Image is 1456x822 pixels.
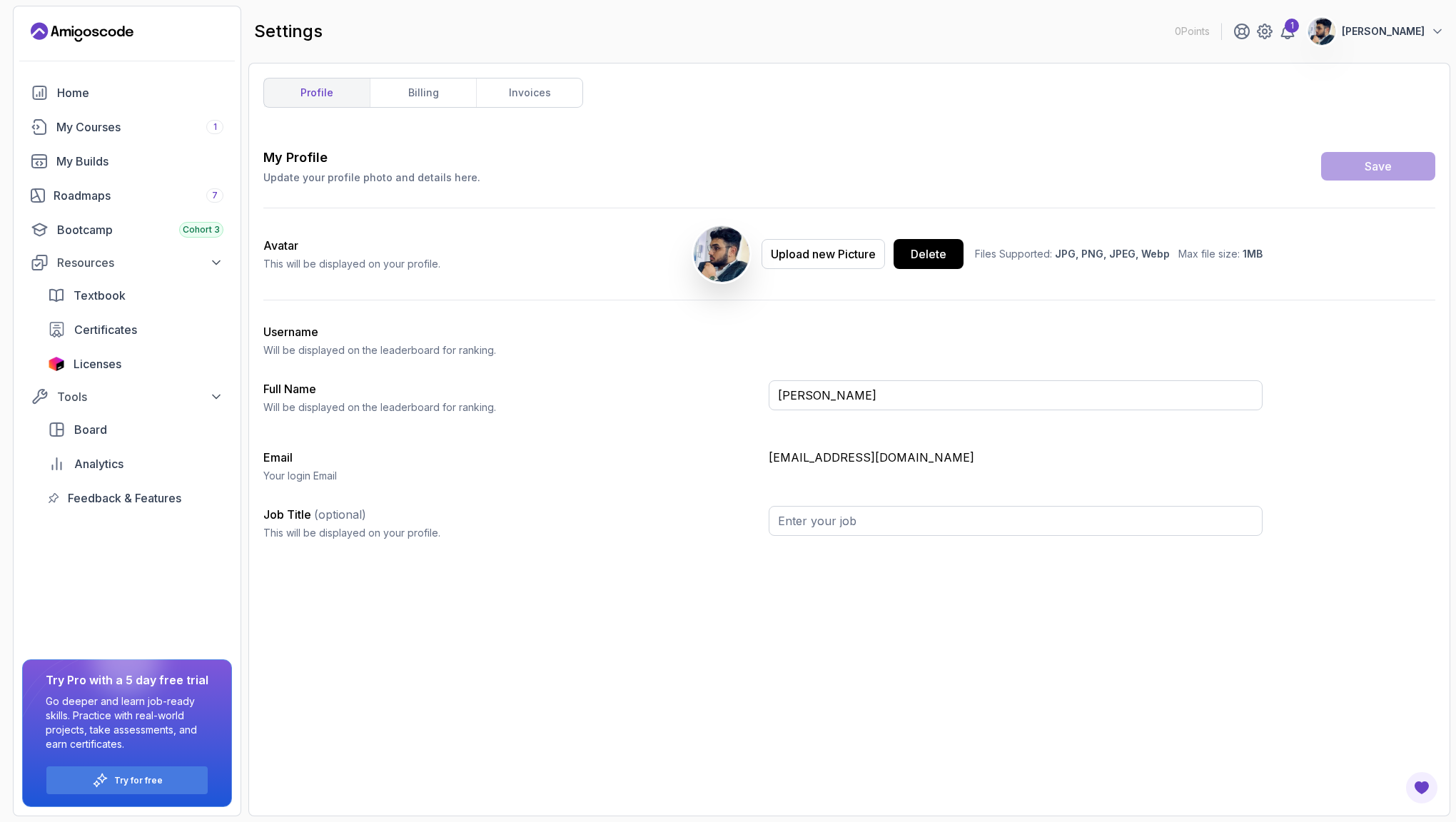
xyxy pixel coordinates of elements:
[22,113,232,141] a: courses
[57,221,223,238] div: Bootcamp
[476,78,582,107] a: invoices
[769,506,1263,536] input: Enter your job
[57,84,223,101] div: Home
[1308,17,1445,46] button: user profile image[PERSON_NAME]
[769,380,1263,410] input: Enter your full name
[1243,248,1263,260] span: 1MB
[74,321,137,338] span: Certificates
[22,250,232,275] button: Resources
[39,350,232,378] a: licenses
[975,247,1263,261] p: Files Supported: Max file size:
[314,507,366,522] span: (optional)
[264,78,370,107] a: profile
[39,315,232,344] a: certificates
[263,400,757,415] p: Will be displayed on the leaderboard for ranking.
[74,455,123,472] span: Analytics
[1405,771,1439,805] button: Open Feedback Button
[48,357,65,371] img: jetbrains icon
[46,766,208,795] button: Try for free
[22,215,232,244] a: bootcamp
[56,118,223,136] div: My Courses
[771,245,876,263] div: Upload new Picture
[263,325,318,339] label: Username
[46,694,208,751] p: Go deeper and learn job-ready skills. Practice with real-world projects, take assessments, and ea...
[212,190,218,201] span: 7
[54,187,223,204] div: Roadmaps
[74,421,107,438] span: Board
[1279,23,1296,40] a: 1
[263,449,757,466] h3: Email
[263,257,440,271] p: This will be displayed on your profile.
[57,388,223,405] div: Tools
[68,489,181,507] span: Feedback & Features
[694,226,749,282] img: user profile image
[22,147,232,176] a: builds
[1342,24,1425,39] p: [PERSON_NAME]
[769,449,1263,466] p: [EMAIL_ADDRESS][DOMAIN_NAME]
[1365,158,1392,175] div: Save
[56,153,223,170] div: My Builds
[894,239,964,269] button: Delete
[1285,19,1299,33] div: 1
[213,121,217,133] span: 1
[1175,24,1210,39] p: 0 Points
[183,224,220,235] span: Cohort 3
[31,21,133,44] a: Landing page
[74,355,121,372] span: Licenses
[263,526,757,540] p: This will be displayed on your profile.
[1321,152,1435,181] button: Save
[22,78,232,107] a: home
[22,181,232,210] a: roadmaps
[39,415,232,444] a: board
[370,78,476,107] a: billing
[911,245,946,263] div: Delete
[263,148,480,168] h3: My Profile
[57,254,223,271] div: Resources
[1055,248,1170,260] span: JPG, PNG, JPEG, Webp
[39,281,232,310] a: textbook
[263,171,480,185] p: Update your profile photo and details here.
[263,237,440,254] h2: Avatar
[114,775,163,786] a: Try for free
[254,20,323,43] h2: settings
[263,382,316,396] label: Full Name
[39,484,232,512] a: feedback
[39,450,232,478] a: analytics
[22,384,232,410] button: Tools
[762,239,885,269] button: Upload new Picture
[74,287,126,304] span: Textbook
[263,507,366,522] label: Job Title
[263,343,757,357] p: Will be displayed on the leaderboard for ranking.
[263,469,757,483] p: Your login Email
[1308,18,1335,45] img: user profile image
